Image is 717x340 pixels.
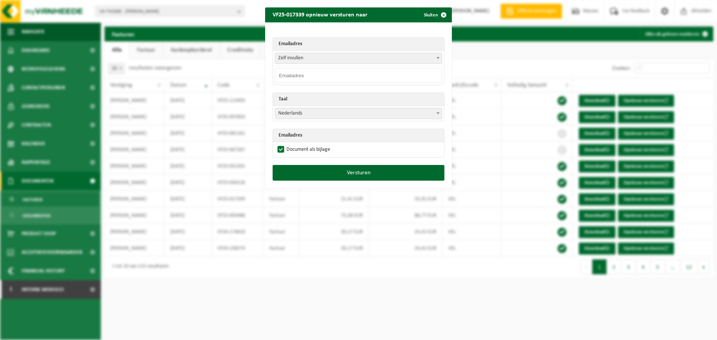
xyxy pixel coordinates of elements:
[265,7,375,22] h2: VF25-017339 opnieuw versturen naar
[273,165,444,181] button: Versturen
[273,129,444,142] th: Emailadres
[418,7,451,22] button: Sluiten
[275,53,442,63] span: Zelf invullen
[273,38,444,51] th: Emailadres
[275,68,442,83] input: Emailadres
[276,144,330,155] label: Document als bijlage
[275,108,442,119] span: Nederlands
[273,93,444,106] th: Taal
